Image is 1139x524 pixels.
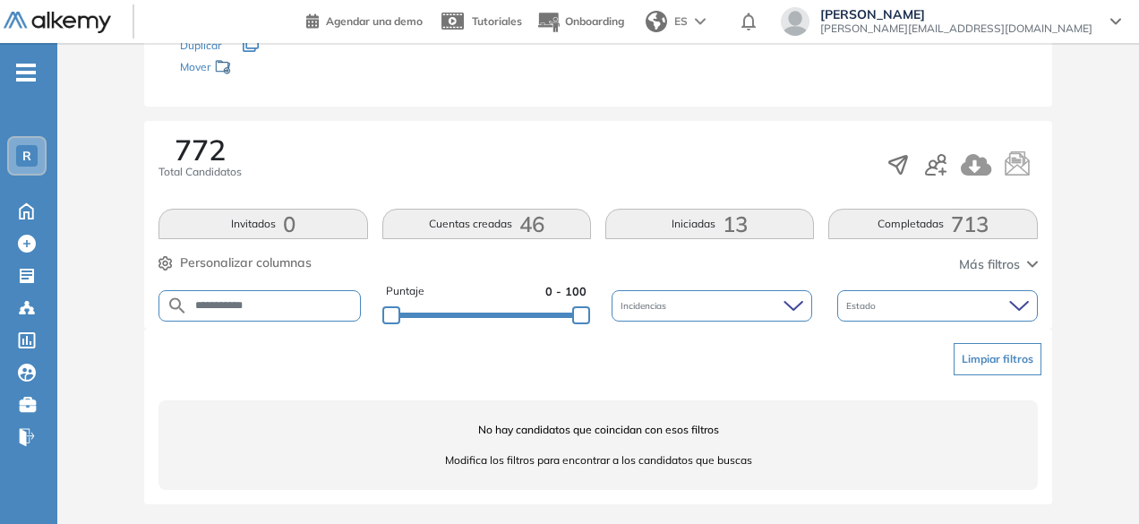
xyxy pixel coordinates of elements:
button: Invitados0 [158,209,367,239]
button: Iniciadas13 [605,209,814,239]
span: Más filtros [959,255,1020,274]
button: Limpiar filtros [954,343,1041,375]
img: Logo [4,12,111,34]
span: [PERSON_NAME][EMAIL_ADDRESS][DOMAIN_NAME] [820,21,1092,36]
a: Agendar una demo [306,9,423,30]
span: Agendar una demo [326,14,423,28]
img: world [646,11,667,32]
span: 772 [175,135,226,164]
button: Más filtros [959,255,1038,274]
button: Onboarding [536,3,624,41]
span: Modifica los filtros para encontrar a los candidatos que buscas [158,452,1037,468]
div: Mover [180,52,359,85]
span: R [22,149,31,163]
span: ES [674,13,688,30]
span: Total Candidatos [158,164,242,180]
span: No hay candidatos que coincidan con esos filtros [158,422,1037,438]
button: Personalizar columnas [158,253,312,272]
button: Completadas713 [828,209,1037,239]
span: Tutoriales [472,14,522,28]
span: Incidencias [621,299,670,313]
span: Duplicar [180,39,221,52]
img: SEARCH_ALT [167,295,188,317]
div: Incidencias [612,290,812,322]
span: 0 - 100 [545,283,587,300]
span: Onboarding [565,14,624,28]
div: Estado [837,290,1038,322]
span: Puntaje [386,283,424,300]
img: arrow [695,18,706,25]
span: [PERSON_NAME] [820,7,1092,21]
button: Cuentas creadas46 [382,209,591,239]
i: - [16,71,36,74]
span: Personalizar columnas [180,253,312,272]
span: Estado [846,299,879,313]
